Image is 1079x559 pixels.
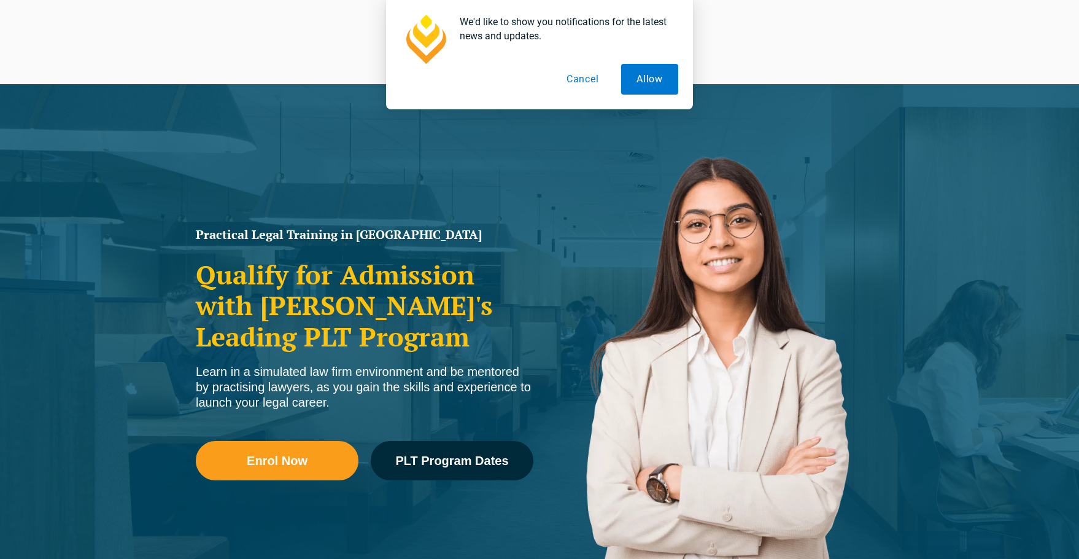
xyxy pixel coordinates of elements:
[395,455,508,467] span: PLT Program Dates
[247,455,307,467] span: Enrol Now
[196,441,358,480] a: Enrol Now
[196,259,533,352] h2: Qualify for Admission with [PERSON_NAME]'s Leading PLT Program
[371,441,533,480] a: PLT Program Dates
[551,64,614,95] button: Cancel
[196,364,533,410] div: Learn in a simulated law firm environment and be mentored by practising lawyers, as you gain the ...
[401,15,450,64] img: notification icon
[621,64,678,95] button: Allow
[450,15,678,43] div: We'd like to show you notifications for the latest news and updates.
[196,229,533,241] h1: Practical Legal Training in [GEOGRAPHIC_DATA]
